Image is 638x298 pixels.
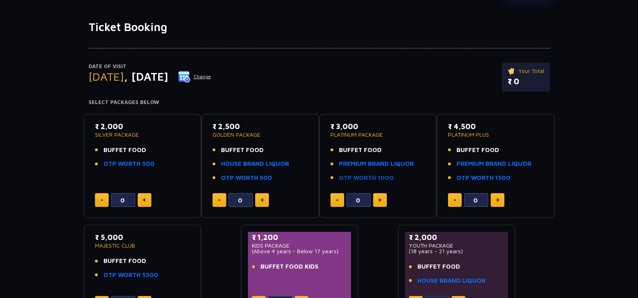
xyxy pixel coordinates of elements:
[456,159,531,169] a: PREMIUM BRAND LIQUOR
[103,159,155,169] a: OTP WORTH 500
[456,146,499,155] span: BUFFET FOOD
[330,121,426,132] p: ₹ 3,000
[95,232,190,243] p: ₹ 5,000
[409,248,504,254] p: (18 years - 21 years)
[252,248,347,254] p: (Above 4 years - Below 17 years)
[508,67,544,75] p: Your Total
[496,198,500,202] img: plus
[103,271,158,280] a: OTP WORTH 5500
[142,198,146,202] img: plus
[221,146,264,155] span: BUFFET FOOD
[448,132,543,138] p: PLATINUM PLUS
[336,200,339,201] img: minus
[339,159,414,169] a: PREMIUM BRAND LIQUOR
[221,173,272,183] a: OTP WORTH 500
[178,70,211,83] button: Change
[89,99,550,106] h4: Select Packages Below
[508,67,516,75] img: ticket
[252,243,347,248] p: KIDS PACKAGE
[454,200,456,201] img: minus
[89,20,550,34] h1: Ticket Booking
[508,75,544,88] p: ₹ 0
[456,173,510,183] a: OTP WORTH 1500
[260,262,318,271] span: BUFFET FOOD KIDS
[448,121,543,132] p: ₹ 4,500
[330,132,426,138] p: PLATINUM PACKAGE
[417,262,460,271] span: BUFFET FOOD
[213,132,308,138] p: GOLDEN PACKAGE
[95,243,190,248] p: MAJESTIC CLUB
[95,121,190,132] p: ₹ 2,000
[218,200,221,201] img: minus
[103,256,146,266] span: BUFFET FOOD
[409,232,504,243] p: ₹ 2,000
[417,276,485,285] a: HOUSE BRAND LIQUOR
[89,63,211,71] p: Date of Visit
[124,70,168,83] span: , [DATE]
[213,121,308,132] p: ₹ 2,500
[378,198,382,202] img: plus
[409,243,504,248] p: YOUTH PACKAGE
[260,198,264,202] img: plus
[95,132,190,138] p: SILVER PACKAGE
[252,232,347,243] p: ₹ 1,200
[339,173,394,183] a: OTP WORTH 1000
[339,146,382,155] span: BUFFET FOOD
[221,159,289,169] a: HOUSE BRAND LIQUOR
[89,70,124,83] span: [DATE]
[103,146,146,155] span: BUFFET FOOD
[101,200,103,201] img: minus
